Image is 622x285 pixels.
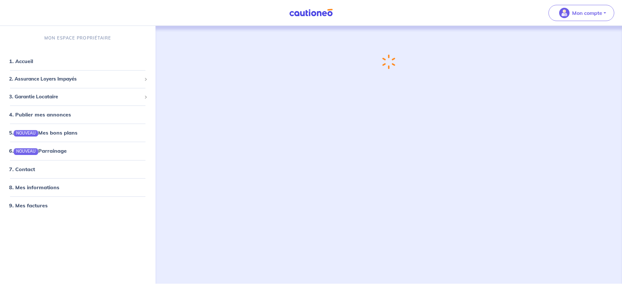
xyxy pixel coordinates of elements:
a: 9. Mes factures [9,202,48,209]
a: 8. Mes informations [9,184,59,191]
p: Mon compte [572,9,602,17]
a: 6.NOUVEAUParrainage [9,148,67,154]
div: 5.NOUVEAUMes bons plans [3,126,153,139]
div: 9. Mes factures [3,199,153,212]
span: 2. Assurance Loyers Impayés [9,75,142,83]
a: 4. Publier mes annonces [9,111,71,118]
div: 1. Accueil [3,55,153,68]
div: 2. Assurance Loyers Impayés [3,73,153,85]
div: 4. Publier mes annonces [3,108,153,121]
div: 7. Contact [3,163,153,176]
a: 1. Accueil [9,58,33,64]
img: Cautioneo [287,9,335,17]
a: 7. Contact [9,166,35,172]
img: loading-spinner [379,52,399,71]
span: 3. Garantie Locataire [9,93,142,101]
button: illu_account_valid_menu.svgMon compte [548,5,614,21]
a: 5.NOUVEAUMes bons plans [9,129,77,136]
div: 3. Garantie Locataire [3,91,153,103]
div: 6.NOUVEAUParrainage [3,144,153,157]
img: illu_account_valid_menu.svg [559,8,570,18]
p: MON ESPACE PROPRIÉTAIRE [44,35,111,41]
div: 8. Mes informations [3,181,153,194]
